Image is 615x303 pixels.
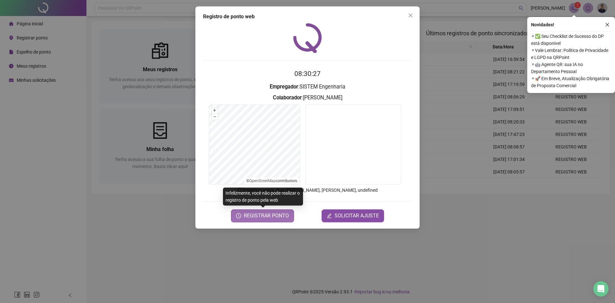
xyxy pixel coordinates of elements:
button: REGISTRAR PONTO [231,209,294,222]
button: + [212,107,218,114]
span: edit [327,213,332,218]
h3: : SISTEM Engenharia [203,83,412,91]
span: close [408,13,413,18]
span: close [605,22,610,27]
button: – [212,114,218,120]
span: REGISTRAR PONTO [244,212,289,220]
li: © contributors. [246,179,298,183]
p: Endereço aprox. : Rua [PERSON_NAME], [PERSON_NAME], undefined [203,187,412,194]
span: clock-circle [236,213,241,218]
div: Registro de ponto web [203,13,412,21]
span: SOLICITAR AJUSTE [334,212,379,220]
button: Close [406,10,416,21]
strong: Empregador [270,84,298,90]
span: ⚬ Vale Lembrar: Política de Privacidade e LGPD na QRPoint [531,47,611,61]
span: ⚬ 🤖 Agente QR: sua IA no Departamento Pessoal [531,61,611,75]
button: editSOLICITAR AJUSTE [322,209,384,222]
span: info-circle [237,187,243,193]
a: OpenStreetMap [249,179,276,183]
span: ⚬ ✅ Seu Checklist de Sucesso do DP está disponível [531,33,611,47]
h3: : [PERSON_NAME] [203,94,412,102]
span: ⚬ 🚀 Em Breve, Atualização Obrigatória de Proposta Comercial [531,75,611,89]
span: Novidades ! [531,21,554,28]
div: Infelizmente, você não pode realizar o registro de ponto pela web [223,188,303,206]
strong: Colaborador [273,95,302,101]
img: QRPoint [293,23,322,53]
div: Open Intercom Messenger [593,281,609,297]
time: 08:30:27 [294,70,321,78]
